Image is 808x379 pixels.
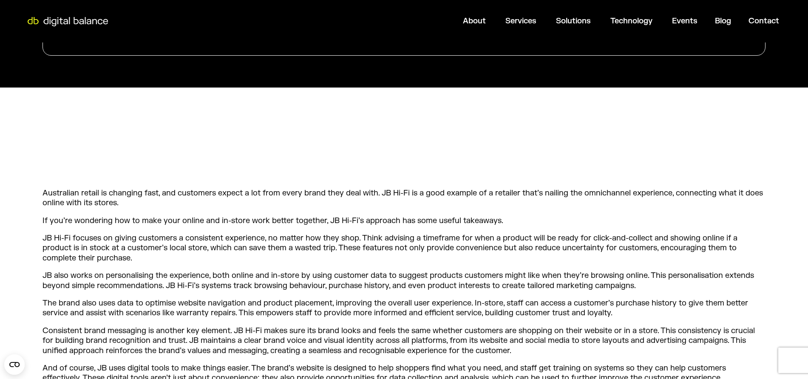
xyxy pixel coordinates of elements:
p: Consistent brand messaging is another key element. JB Hi-Fi makes sure its brand looks and feels ... [43,326,765,356]
p: JB Hi-Fi focuses on giving customers a consistent experience, no matter how they shop. Think advi... [43,233,765,263]
p: The brand also uses data to optimise website navigation and product placement, improving the over... [43,298,765,318]
a: Services [505,16,536,26]
p: JB also works on personalising the experience, both online and in-store by using customer data to... [43,271,765,291]
a: Technology [610,16,652,26]
p: If you’re wondering how to make your online and in-store work better together, JB Hi-Fi’s approac... [43,216,765,226]
a: Events [672,16,697,26]
div: Menu Toggle [116,13,786,29]
nav: Menu [116,13,786,29]
a: Contact [748,16,779,26]
a: About [463,16,486,26]
p: Australian retail is changing fast, and customers expect a lot from every brand they deal with. J... [43,188,765,208]
a: Blog [715,16,731,26]
iframe: AudioNative ElevenLabs Player [223,130,585,168]
img: Digital Balance logo [21,17,115,26]
button: Open CMP widget [4,354,25,375]
a: Solutions [556,16,591,26]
